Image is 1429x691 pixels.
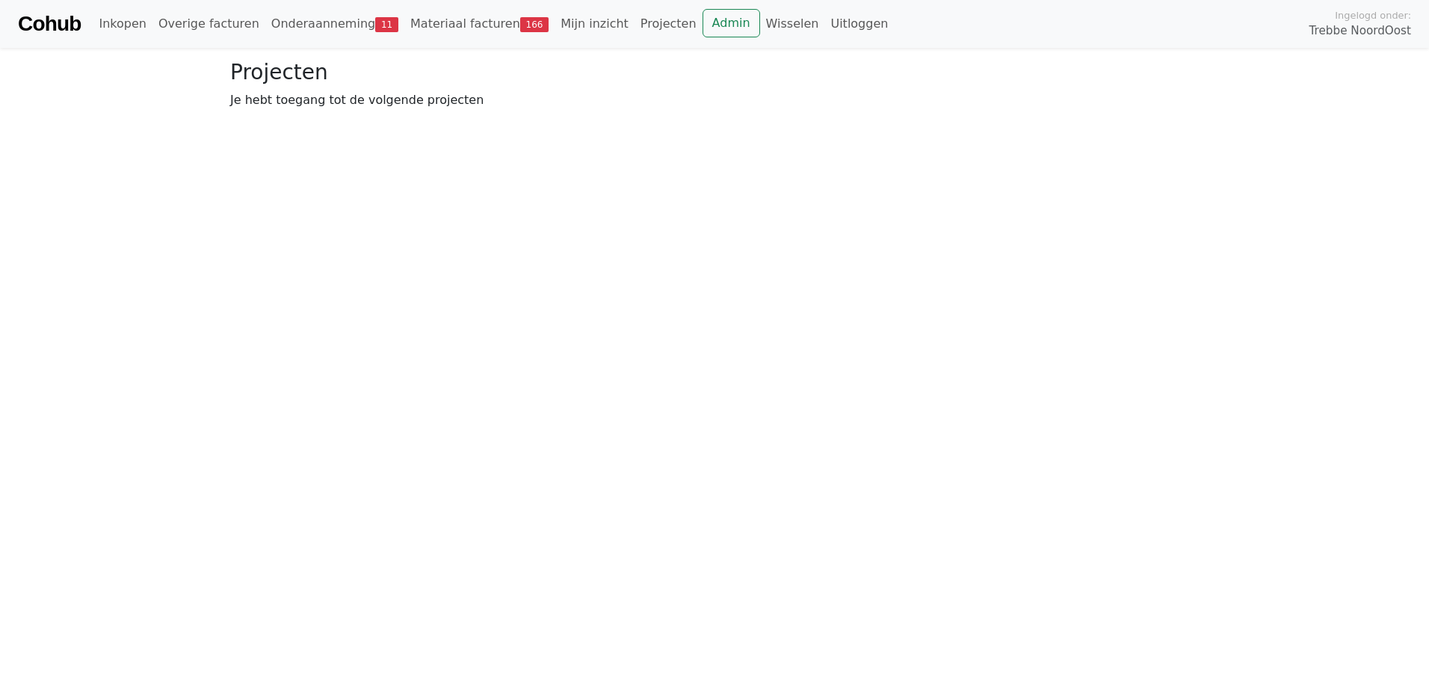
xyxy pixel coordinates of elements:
[555,9,635,39] a: Mijn inzicht
[230,91,1199,109] p: Je hebt toegang tot de volgende projecten
[703,9,760,37] a: Admin
[824,9,894,39] a: Uitloggen
[375,17,398,32] span: 11
[230,60,1199,85] h3: Projecten
[1335,8,1411,22] span: Ingelogd onder:
[404,9,555,39] a: Materiaal facturen166
[1309,22,1411,40] span: Trebbe NoordOost
[635,9,703,39] a: Projecten
[18,6,81,42] a: Cohub
[760,9,825,39] a: Wisselen
[93,9,152,39] a: Inkopen
[265,9,404,39] a: Onderaanneming11
[152,9,265,39] a: Overige facturen
[520,17,549,32] span: 166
